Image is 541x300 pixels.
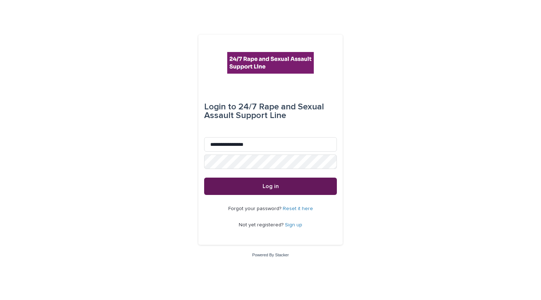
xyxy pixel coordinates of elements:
span: Not yet registered? [239,222,285,227]
img: rhQMoQhaT3yELyF149Cw [227,52,314,74]
button: Log in [204,178,337,195]
span: Log in [263,183,279,189]
a: Sign up [285,222,302,227]
span: Login to [204,103,236,111]
a: Reset it here [283,206,313,211]
div: 24/7 Rape and Sexual Assault Support Line [204,97,337,126]
a: Powered By Stacker [252,253,289,257]
span: Forgot your password? [228,206,283,211]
